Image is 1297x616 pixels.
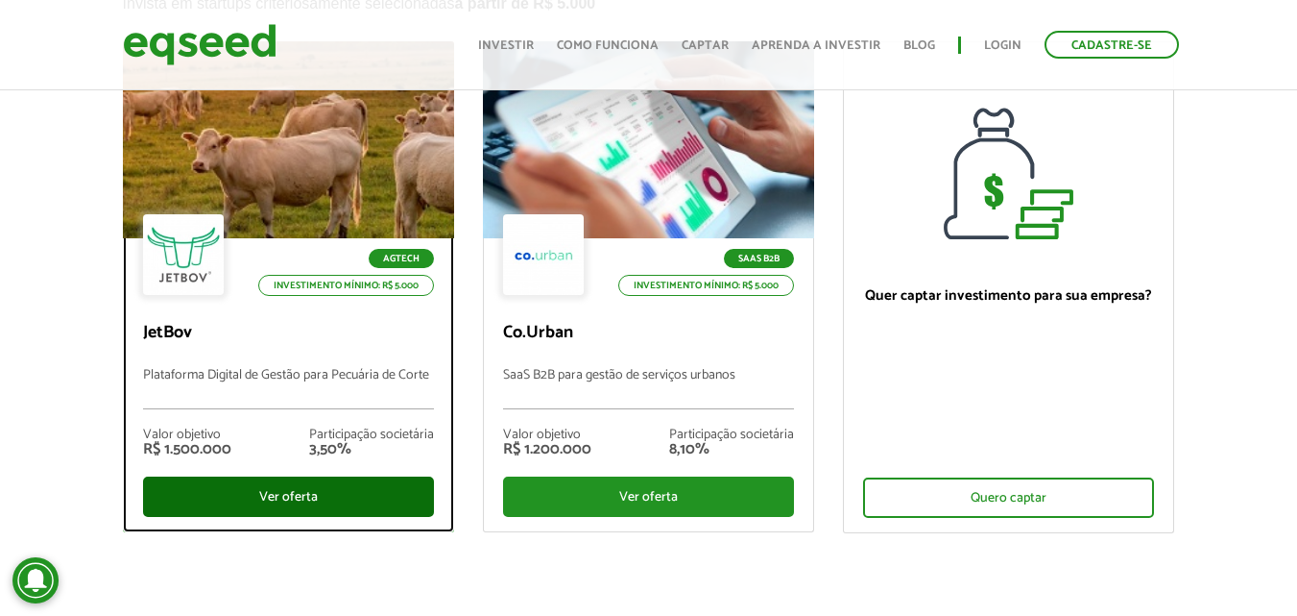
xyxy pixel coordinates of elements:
div: Participação societária [309,429,434,442]
a: SaaS B2B Investimento mínimo: R$ 5.000 Co.Urban SaaS B2B para gestão de serviços urbanos Valor ob... [483,41,814,532]
a: Investir [478,39,534,52]
p: SaaS B2B para gestão de serviços urbanos [503,368,794,409]
div: Participação societária [669,429,794,442]
a: Captar [682,39,729,52]
div: R$ 1.500.000 [143,442,231,457]
a: Aprenda a investir [752,39,880,52]
p: Investimento mínimo: R$ 5.000 [618,275,794,296]
a: Login [984,39,1021,52]
p: SaaS B2B [724,249,794,268]
a: Blog [903,39,935,52]
div: Quero captar [863,478,1154,518]
div: Ver oferta [143,477,434,517]
p: JetBov [143,323,434,344]
p: Investimento mínimo: R$ 5.000 [258,275,434,296]
div: Valor objetivo [143,429,231,442]
div: Ver oferta [503,477,794,517]
a: Como funciona [557,39,659,52]
div: 8,10% [669,442,794,457]
p: Plataforma Digital de Gestão para Pecuária de Corte [143,368,434,409]
p: Agtech [369,249,434,268]
div: 3,50% [309,442,434,457]
div: Valor objetivo [503,429,591,442]
p: Co.Urban [503,323,794,344]
div: R$ 1.200.000 [503,442,591,457]
img: EqSeed [123,19,276,70]
a: Cadastre-se [1045,31,1179,59]
a: Quer captar investimento para sua empresa? Quero captar [843,41,1174,533]
p: Quer captar investimento para sua empresa? [863,287,1154,305]
a: Agtech Investimento mínimo: R$ 5.000 JetBov Plataforma Digital de Gestão para Pecuária de Corte V... [123,41,454,532]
